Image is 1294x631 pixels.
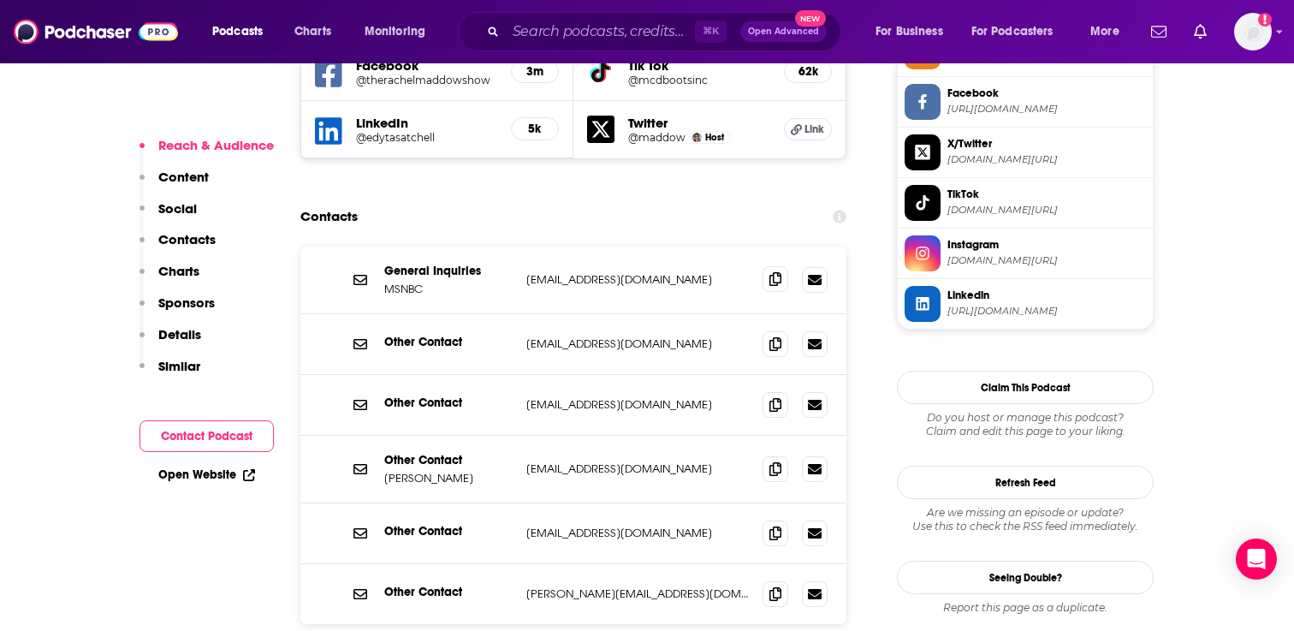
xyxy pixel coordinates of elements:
p: Sponsors [158,295,215,311]
a: Link [784,118,832,140]
p: [EMAIL_ADDRESS][DOMAIN_NAME] [526,397,749,412]
span: New [795,10,826,27]
p: Content [158,169,209,185]
p: Other Contact [384,585,513,599]
span: For Business [876,20,943,44]
p: Other Contact [384,524,513,539]
p: [PERSON_NAME] [384,471,513,485]
a: Open Website [158,467,255,482]
img: User Profile [1234,13,1272,51]
span: Logged in as adrian.villarreal [1234,13,1272,51]
button: Contacts [139,231,216,263]
img: Rachel Maddow [692,133,702,142]
svg: Add a profile image [1258,13,1272,27]
p: [EMAIL_ADDRESS][DOMAIN_NAME] [526,336,749,351]
span: ⌘ K [695,21,727,43]
button: Reach & Audience [139,137,274,169]
div: Report this page as a duplicate. [897,601,1154,615]
h5: 3m [525,64,544,79]
h5: Tik Tok [628,57,770,74]
span: tiktok.com/@mcdbootsinc [947,204,1146,217]
div: Are we missing an episode or update? Use this to check the RSS feed immediately. [897,506,1154,533]
span: Host [705,132,724,143]
p: [PERSON_NAME][EMAIL_ADDRESS][DOMAIN_NAME] [526,586,749,601]
span: For Podcasters [971,20,1054,44]
span: Instagram [947,237,1146,253]
span: TikTok [947,187,1146,202]
span: X/Twitter [947,136,1146,152]
button: Details [139,326,201,358]
div: Search podcasts, credits, & more... [475,12,858,51]
div: Open Intercom Messenger [1236,539,1277,580]
span: https://www.facebook.com/therachelmaddowshow [947,103,1146,116]
span: Charts [294,20,331,44]
img: Podchaser - Follow, Share and Rate Podcasts [14,15,178,48]
p: [EMAIL_ADDRESS][DOMAIN_NAME] [526,461,749,476]
button: Refresh Feed [897,466,1154,499]
span: twitter.com/TheDailyShow [947,153,1146,166]
span: Podcasts [212,20,263,44]
a: @edytasatchell [356,131,497,144]
a: Facebook[URL][DOMAIN_NAME] [905,84,1146,120]
button: open menu [864,18,965,45]
p: Contacts [158,231,216,247]
span: Monitoring [365,20,425,44]
span: Linkedin [947,288,1146,303]
button: Social [139,200,197,232]
span: More [1090,20,1119,44]
p: MSNBC [384,282,513,296]
span: Facebook [947,86,1146,101]
p: Reach & Audience [158,137,274,153]
button: open menu [960,18,1078,45]
a: @therachelmaddowshow [356,74,497,86]
a: Seeing Double? [897,561,1154,594]
button: Sponsors [139,295,215,326]
button: Show profile menu [1234,13,1272,51]
h5: Twitter [628,115,770,131]
h5: 62k [798,64,817,79]
p: Other Contact [384,335,513,349]
a: Show notifications dropdown [1187,17,1214,46]
button: Claim This Podcast [897,371,1154,404]
a: TikTok[DOMAIN_NAME][URL] [905,185,1146,221]
button: Content [139,169,209,200]
h5: 5k [525,122,544,136]
h5: LinkedIn [356,115,497,131]
p: [EMAIL_ADDRESS][DOMAIN_NAME] [526,272,749,287]
span: Open Advanced [748,27,819,36]
p: General Inquiries [384,264,513,278]
input: Search podcasts, credits, & more... [506,18,695,45]
a: Instagram[DOMAIN_NAME][URL] [905,235,1146,271]
a: X/Twitter[DOMAIN_NAME][URL] [905,134,1146,170]
a: @maddow [628,131,686,144]
p: Similar [158,358,200,374]
button: Contact Podcast [139,420,274,452]
span: Link [804,122,824,136]
a: @mcdbootsinc [628,74,770,86]
p: [EMAIL_ADDRESS][DOMAIN_NAME] [526,526,749,540]
p: Social [158,200,197,217]
a: Charts [283,18,341,45]
button: open menu [200,18,285,45]
p: Other Contact [384,396,513,410]
div: Claim and edit this page to your liking. [897,411,1154,438]
button: Similar [139,358,200,390]
h5: Facebook [356,57,497,74]
span: Do you host or manage this podcast? [897,411,1154,425]
span: https://www.linkedin.com/in/edytasatchell [947,305,1146,318]
h2: Contacts [300,200,358,233]
p: Details [158,326,201,342]
span: instagram.com/maddowshow [947,254,1146,267]
a: Show notifications dropdown [1144,17,1173,46]
button: open menu [353,18,448,45]
button: Open AdvancedNew [740,21,827,42]
p: Other Contact [384,453,513,467]
button: Charts [139,263,199,295]
p: Charts [158,263,199,279]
